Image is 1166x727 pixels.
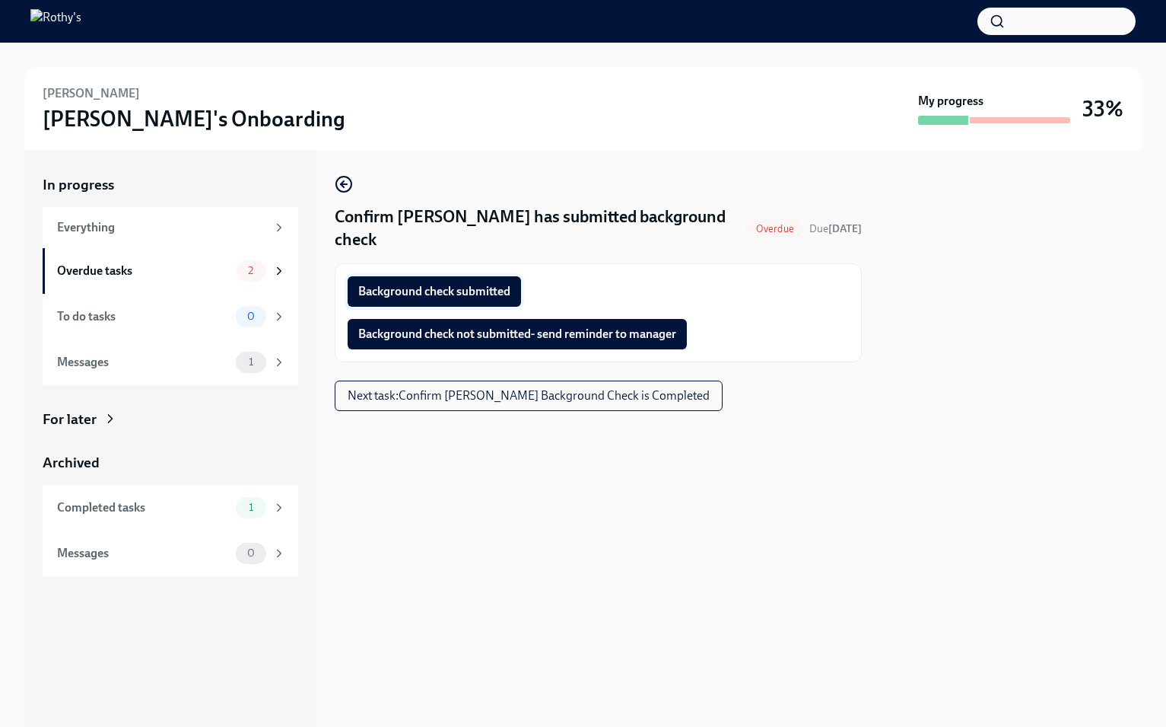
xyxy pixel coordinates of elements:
a: For later [43,410,298,429]
span: 0 [238,311,264,322]
strong: My progress [918,93,983,110]
div: Everything [57,219,266,236]
div: Messages [57,354,230,371]
div: To do tasks [57,308,230,325]
span: Due [809,222,862,235]
img: Rothy's [30,9,81,33]
a: Overdue tasks2 [43,248,298,294]
button: Background check submitted [348,276,521,307]
a: Completed tasks1 [43,485,298,531]
h6: [PERSON_NAME] [43,85,140,102]
div: Overdue tasks [57,263,230,279]
span: 2 [239,265,262,276]
span: 1 [240,356,262,368]
span: Background check not submitted- send reminder to manager [358,327,676,342]
span: Overdue [747,223,803,234]
a: Everything [43,207,298,248]
div: Messages [57,545,230,562]
span: Next task : Confirm [PERSON_NAME] Background Check is Completed [348,388,710,403]
a: In progress [43,175,298,195]
a: Messages1 [43,340,298,385]
h4: Confirm [PERSON_NAME] has submitted background check [335,206,741,251]
h3: [PERSON_NAME]'s Onboarding [43,105,345,132]
span: 1 [240,502,262,513]
h3: 33% [1082,95,1123,123]
a: Archived [43,453,298,473]
button: Next task:Confirm [PERSON_NAME] Background Check is Completed [335,381,723,411]
strong: [DATE] [828,222,862,235]
span: Background check submitted [358,284,510,299]
button: Background check not submitted- send reminder to manager [348,319,687,349]
div: For later [43,410,97,429]
span: 0 [238,547,264,559]
span: September 20th, 2025 09:00 [809,222,862,236]
a: To do tasks0 [43,294,298,340]
a: Messages0 [43,531,298,576]
div: Completed tasks [57,499,230,516]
